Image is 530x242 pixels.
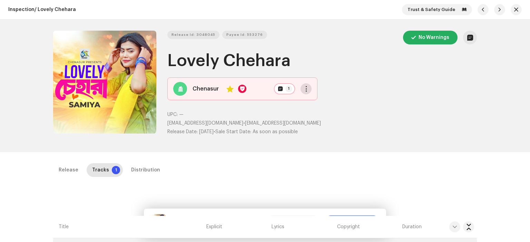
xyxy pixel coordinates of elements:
[274,215,306,229] span: More actions
[167,121,243,126] span: [EMAIL_ADDRESS][DOMAIN_NAME]
[169,215,211,223] h5: Lovely Chehara
[332,215,372,229] span: Approve release
[324,215,381,229] button: Approve release
[149,214,166,231] img: 57c29a93-3cec-4353-afb6-880e9bf1ef07
[272,223,284,230] span: Lyrics
[337,223,360,230] span: Copyright
[285,85,292,92] p-badge: 1
[245,121,321,126] span: [EMAIL_ADDRESS][DOMAIN_NAME]
[171,28,215,42] span: Release Id: 3048045
[167,50,477,72] h1: Lovely Chehara
[167,120,477,127] p: •
[112,166,120,174] p-badge: 1
[253,129,298,134] span: As soon as possible
[167,129,215,134] span: •
[274,83,295,94] button: 1
[167,129,198,134] span: Release Date:
[179,112,184,117] span: —
[131,163,160,177] div: Distribution
[222,31,267,39] button: Payee Id: 553276
[215,129,251,134] span: Sale Start Date:
[226,28,263,42] span: Payee Id: 553276
[265,215,321,229] button: More actions
[167,112,178,117] span: UPC:
[402,223,422,230] span: Duration
[167,31,219,39] button: Release Id: 3048045
[206,223,222,230] span: Explicit
[193,85,219,93] strong: Chenasur
[199,129,214,134] span: [DATE]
